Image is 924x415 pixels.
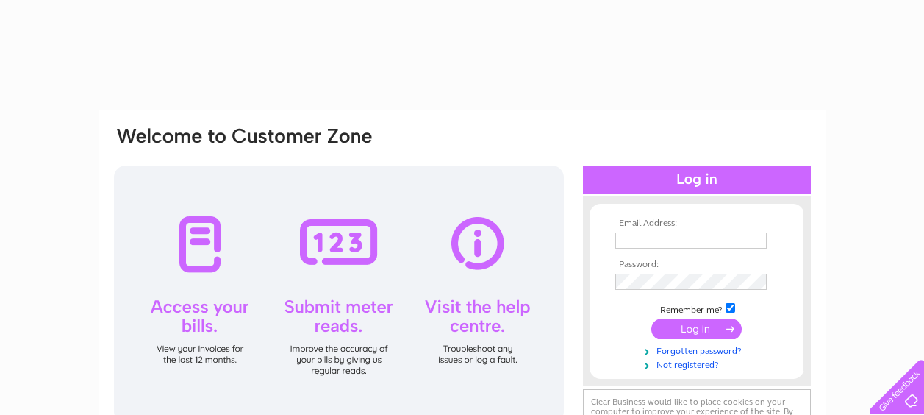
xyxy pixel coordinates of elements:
[615,343,782,357] a: Forgotten password?
[651,319,742,339] input: Submit
[612,219,782,229] th: Email Address:
[612,301,782,316] td: Remember me?
[612,260,782,270] th: Password:
[615,357,782,371] a: Not registered?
